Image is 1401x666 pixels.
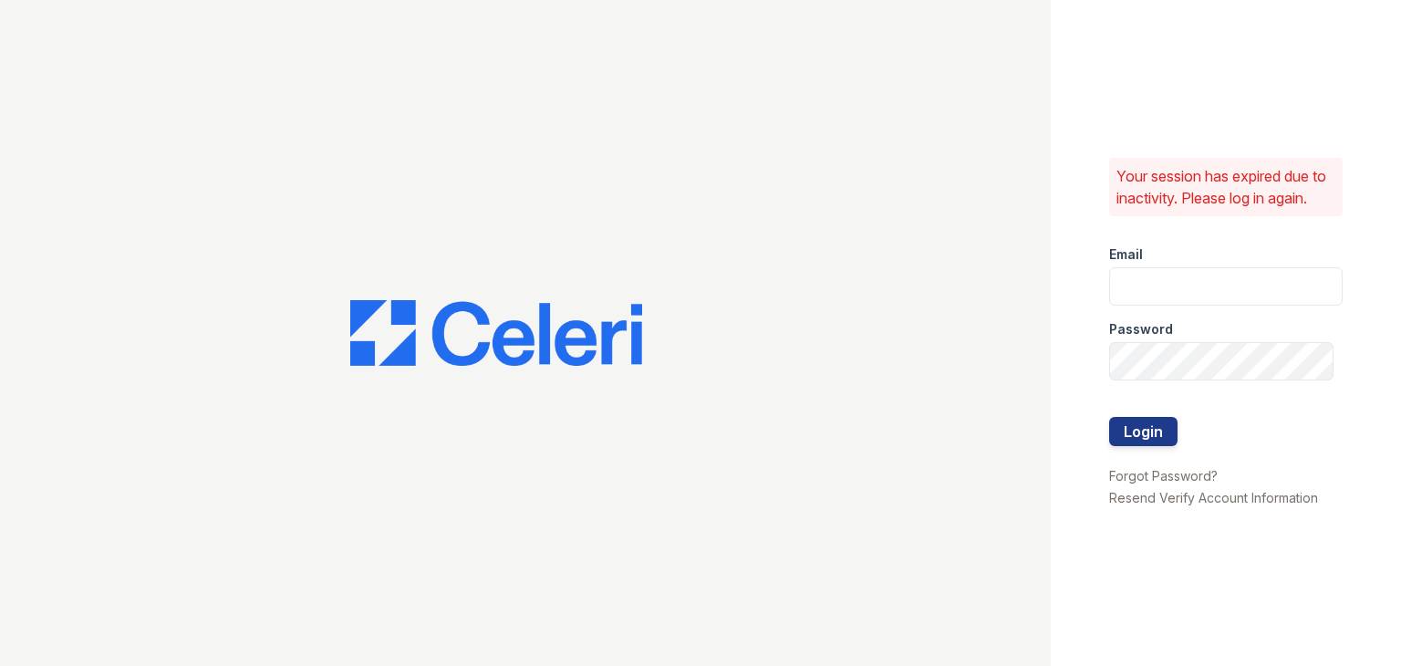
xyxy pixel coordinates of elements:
[1109,245,1143,264] label: Email
[1109,417,1178,446] button: Login
[1116,165,1335,209] p: Your session has expired due to inactivity. Please log in again.
[350,300,642,366] img: CE_Logo_Blue-a8612792a0a2168367f1c8372b55b34899dd931a85d93a1a3d3e32e68fde9ad4.png
[1109,468,1218,484] a: Forgot Password?
[1109,490,1318,505] a: Resend Verify Account Information
[1109,320,1173,338] label: Password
